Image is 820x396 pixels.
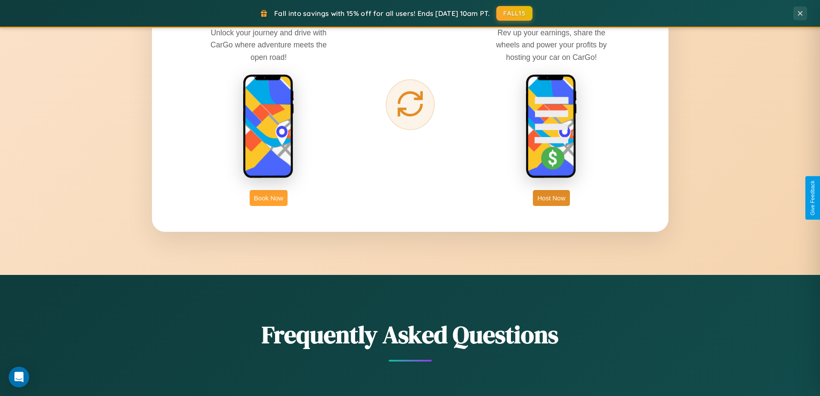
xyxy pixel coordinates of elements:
button: FALL15 [496,6,532,21]
button: Host Now [533,190,569,206]
p: Rev up your earnings, share the wheels and power your profits by hosting your car on CarGo! [487,27,616,63]
img: rent phone [243,74,294,179]
div: Open Intercom Messenger [9,367,29,387]
button: Book Now [250,190,288,206]
div: Give Feedback [810,181,816,215]
p: Unlock your journey and drive with CarGo where adventure meets the open road! [204,27,333,63]
h2: Frequently Asked Questions [152,318,668,351]
span: Fall into savings with 15% off for all users! Ends [DATE] 10am PT. [274,9,490,18]
img: host phone [526,74,577,179]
